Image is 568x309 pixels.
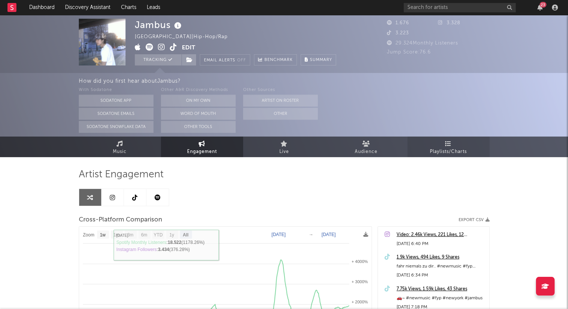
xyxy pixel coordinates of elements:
[351,300,368,304] text: + 2000%
[279,147,289,156] span: Live
[200,54,250,65] button: Email AlertsOff
[397,253,485,262] a: 1.9k Views, 494 Likes, 9 Shares
[325,137,407,157] a: Audience
[387,50,431,55] span: Jump Score: 76.6
[161,137,243,157] a: Engagement
[243,137,325,157] a: Live
[113,147,127,156] span: Music
[243,95,318,107] button: Artist on Roster
[100,232,106,238] text: 1w
[271,232,286,237] text: [DATE]
[254,54,297,65] a: Benchmark
[79,86,153,95] div: With Sodatone
[79,121,153,133] button: Sodatone Snowflake Data
[153,232,162,238] text: YTD
[169,232,174,238] text: 1y
[243,86,318,95] div: Other Sources
[351,279,368,284] text: + 3000%
[79,108,153,120] button: Sodatone Emails
[135,54,181,65] button: Tracking
[301,54,336,65] button: Summary
[79,95,153,107] button: Sodatone App
[79,215,162,224] span: Cross-Platform Comparison
[404,3,516,12] input: Search for artists
[79,137,161,157] a: Music
[127,232,133,238] text: 3m
[161,108,236,120] button: Word Of Mouth
[183,232,188,238] text: All
[237,58,246,62] em: Off
[161,86,236,95] div: Other A&R Discovery Methods
[79,170,164,179] span: Artist Engagement
[397,271,485,280] div: [DATE] 6:34 PM
[397,262,485,271] div: fahr niemals zu dir.. #newmusic #fyp #newyorkcity #jambus
[351,259,368,264] text: + 4000%
[397,294,485,303] div: 🚗~ #newmusic #fyp #newyork #jambus
[135,33,236,42] div: [GEOGRAPHIC_DATA] | Hip-Hop/Rap
[397,285,485,294] a: 7.75k Views, 1.59k Likes, 43 Shares
[161,95,236,107] button: On My Own
[83,232,94,238] text: Zoom
[264,56,293,65] span: Benchmark
[438,21,460,25] span: 3.328
[309,232,313,237] text: →
[187,147,217,156] span: Engagement
[407,137,490,157] a: Playlists/Charts
[387,21,409,25] span: 1.676
[113,232,120,238] text: 1m
[397,230,485,239] a: Video: 2.46k Views, 221 Likes, 12 Comments
[537,4,543,10] button: 23
[135,19,183,31] div: Jambus
[387,41,458,46] span: 29.324 Monthly Listeners
[310,58,332,62] span: Summary
[141,232,147,238] text: 6m
[243,108,318,120] button: Other
[161,121,236,133] button: Other Tools
[355,147,378,156] span: Audience
[322,232,336,237] text: [DATE]
[459,218,490,222] button: Export CSV
[540,2,546,7] div: 23
[397,239,485,248] div: [DATE] 6:40 PM
[387,31,409,36] span: 3.223
[182,43,195,53] button: Edit
[430,147,467,156] span: Playlists/Charts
